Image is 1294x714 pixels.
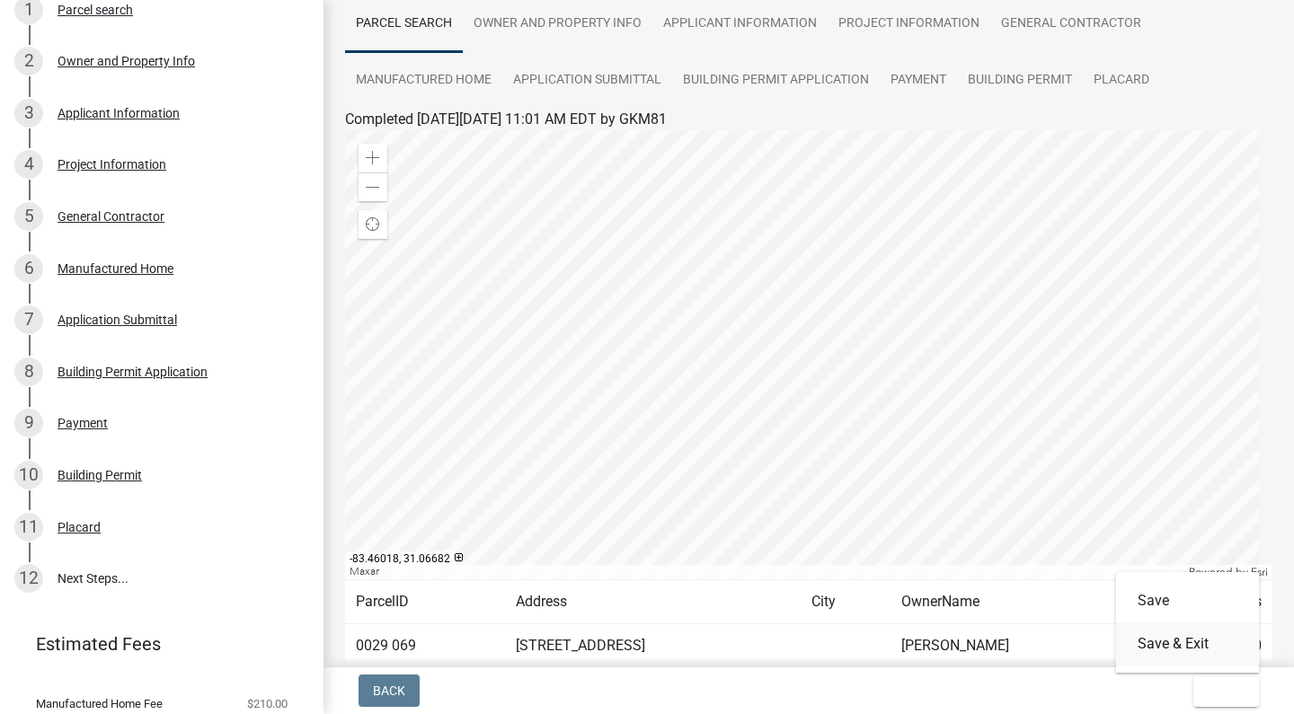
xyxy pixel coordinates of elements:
[58,4,133,16] div: Parcel search
[14,254,43,283] div: 6
[345,565,1184,579] div: Maxar
[14,150,43,179] div: 4
[14,461,43,489] div: 10
[1251,566,1268,578] a: Esri
[14,626,295,662] a: Estimated Fees
[1116,572,1260,673] div: Exit
[373,683,405,698] span: Back
[58,262,173,275] div: Manufactured Home
[345,624,505,668] td: 0029 069
[36,698,163,710] span: Manufactured Home Fee
[14,202,43,231] div: 5
[58,158,166,171] div: Project Information
[58,107,180,119] div: Applicant Information
[14,305,43,334] div: 7
[345,580,505,624] td: ParcelID
[1208,683,1234,698] span: Exit
[58,55,195,67] div: Owner and Property Info
[58,469,142,481] div: Building Permit
[1116,579,1260,622] button: Save
[58,313,177,326] div: Application Submittal
[1116,622,1260,666] button: Save & Exit
[14,564,43,593] div: 12
[14,99,43,128] div: 3
[505,624,801,668] td: [STREET_ADDRESS]
[891,624,1144,668] td: [PERSON_NAME]
[14,357,43,386] div: 8
[359,210,387,239] div: Find my location
[502,52,672,110] a: Application Submittal
[359,172,387,201] div: Zoom out
[58,417,108,429] div: Payment
[1184,565,1272,579] div: Powered by
[672,52,880,110] a: Building Permit Application
[14,409,43,437] div: 9
[891,580,1144,624] td: OwnerName
[14,513,43,542] div: 11
[1083,52,1160,110] a: Placard
[58,521,101,533] div: Placard
[957,52,1083,110] a: Building Permit
[801,580,891,624] td: City
[247,698,288,710] span: $210.00
[345,52,502,110] a: Manufactured Home
[345,110,667,128] span: Completed [DATE][DATE] 11:01 AM EDT by GKM81
[1193,674,1259,707] button: Exit
[880,52,957,110] a: Payment
[359,144,387,172] div: Zoom in
[359,674,420,707] button: Back
[58,210,164,223] div: General Contractor
[58,366,208,378] div: Building Permit Application
[505,580,801,624] td: Address
[14,47,43,75] div: 2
